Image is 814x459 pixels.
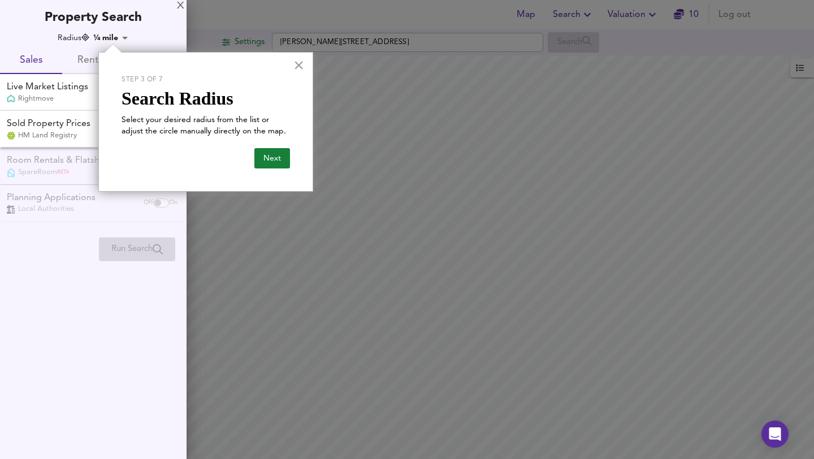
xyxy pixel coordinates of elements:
p: Select your desired radius from the list or adjust the circle manually directly on the map. [122,115,290,137]
div: Radius [58,32,89,44]
span: Sales [7,52,55,70]
div: ¼ mile [90,32,132,44]
div: HM Land Registry [7,131,90,141]
div: Sold Property Prices [7,118,90,131]
p: Step 3 of 7 [122,75,290,85]
div: X [177,2,184,10]
img: Rightmove [7,94,15,104]
div: Live Market Listings [7,81,88,94]
button: Close [293,56,304,74]
div: Open Intercom Messenger [761,421,789,448]
p: Search Radius [122,88,290,109]
button: Next [254,148,290,168]
span: Rentals [69,52,118,70]
div: Please enable at least one data source to run a search [99,237,175,261]
img: Land Registry [7,132,15,140]
div: Rightmove [7,94,88,104]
